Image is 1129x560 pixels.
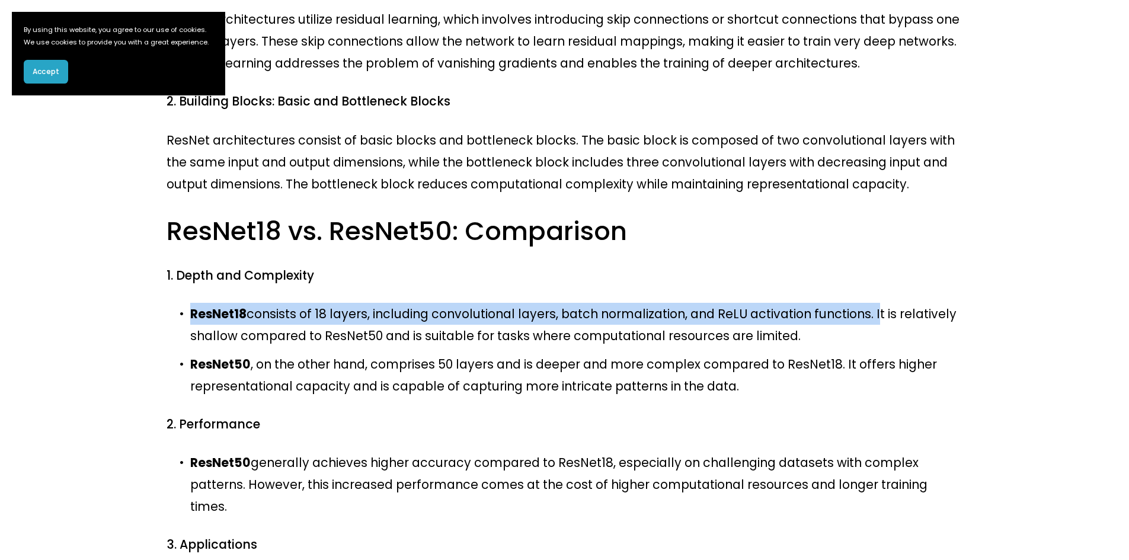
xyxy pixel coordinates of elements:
[190,356,251,373] strong: ResNet50
[167,416,962,433] h4: 2. Performance
[190,452,962,517] p: generally achieves higher accuracy compared to ResNet18, especially on challenging datasets with ...
[33,66,59,77] span: Accept
[167,267,962,284] h4: 1. Depth and Complexity
[24,24,213,48] p: By using this website, you agree to our use of cookies. We use cookies to provide you with a grea...
[190,305,247,322] strong: ResNet18
[190,454,251,471] strong: ResNet50
[190,303,962,347] p: consists of 18 layers, including convolutional layers, batch normalization, and ReLU activation f...
[167,214,962,248] h3: ResNet18 vs. ResNet50: Comparison
[12,12,225,95] section: Cookie banner
[24,60,68,84] button: Accept
[167,93,962,110] h4: 2. Building Blocks: Basic and Bottleneck Blocks
[167,8,962,74] p: ResNet architectures utilize residual learning, which involves introducing skip connections or sh...
[167,536,962,553] h4: 3. Applications
[190,353,962,397] p: , on the other hand, comprises 50 layers and is deeper and more complex compared to ResNet18. It ...
[167,129,962,195] p: ResNet architectures consist of basic blocks and bottleneck blocks. The basic block is composed o...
